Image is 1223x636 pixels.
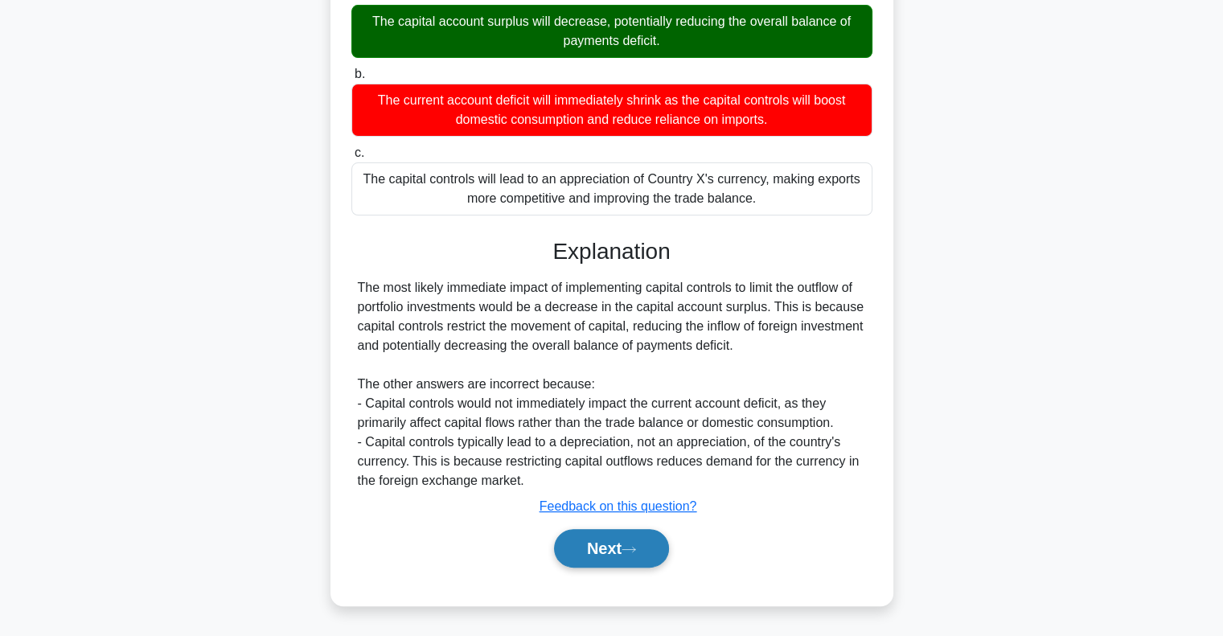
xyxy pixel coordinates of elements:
[540,499,697,513] a: Feedback on this question?
[351,162,872,215] div: The capital controls will lead to an appreciation of Country X's currency, making exports more co...
[361,238,863,265] h3: Explanation
[351,5,872,58] div: The capital account surplus will decrease, potentially reducing the overall balance of payments d...
[358,278,866,490] div: The most likely immediate impact of implementing capital controls to limit the outflow of portfol...
[355,67,365,80] span: b.
[355,146,364,159] span: c.
[351,84,872,137] div: The current account deficit will immediately shrink as the capital controls will boost domestic c...
[554,529,669,568] button: Next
